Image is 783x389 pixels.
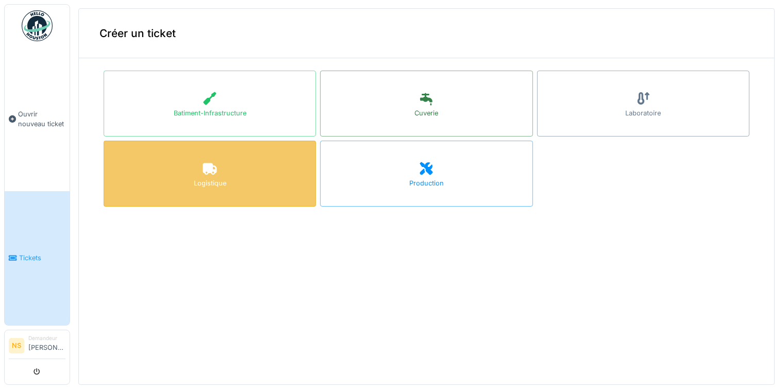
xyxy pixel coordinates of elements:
[414,108,438,118] div: Cuverie
[28,334,65,342] div: Demandeur
[18,109,65,129] span: Ouvrir nouveau ticket
[5,191,70,326] a: Tickets
[174,108,246,118] div: Batiment-Infrastructure
[22,10,53,41] img: Badge_color-CXgf-gQk.svg
[9,334,65,359] a: NS Demandeur[PERSON_NAME]
[409,178,444,188] div: Production
[625,108,661,118] div: Laboratoire
[79,9,774,58] div: Créer un ticket
[28,334,65,357] li: [PERSON_NAME]
[194,178,226,188] div: Logistique
[9,338,24,353] li: NS
[19,253,65,263] span: Tickets
[5,47,70,191] a: Ouvrir nouveau ticket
